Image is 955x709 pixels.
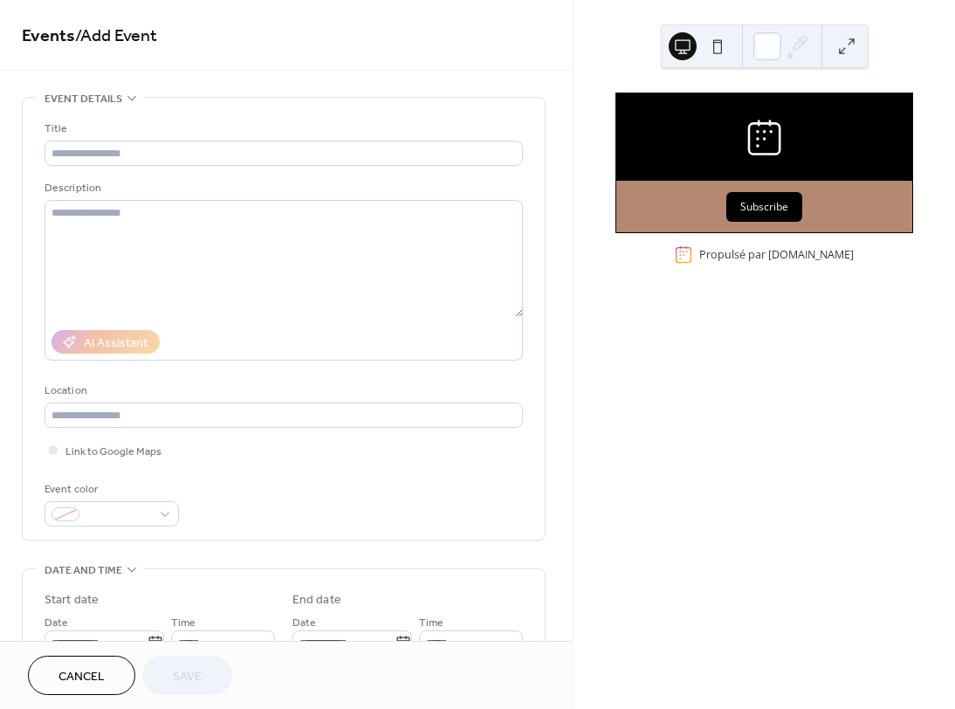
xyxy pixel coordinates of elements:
[45,591,99,609] div: Start date
[58,668,105,686] span: Cancel
[45,561,122,580] span: Date and time
[726,192,802,222] button: Subscribe
[292,614,316,632] span: Date
[45,614,68,632] span: Date
[419,614,443,632] span: Time
[22,19,75,53] a: Events
[45,382,519,400] div: Location
[45,480,175,499] div: Event color
[45,179,519,197] div: Description
[699,247,854,262] div: Propulsé par
[75,19,157,53] span: / Add Event
[65,443,161,461] span: Link to Google Maps
[45,120,519,138] div: Title
[171,614,196,632] span: Time
[292,591,341,609] div: End date
[45,90,122,108] span: Event details
[768,247,854,262] a: [DOMAIN_NAME]
[28,656,135,695] button: Cancel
